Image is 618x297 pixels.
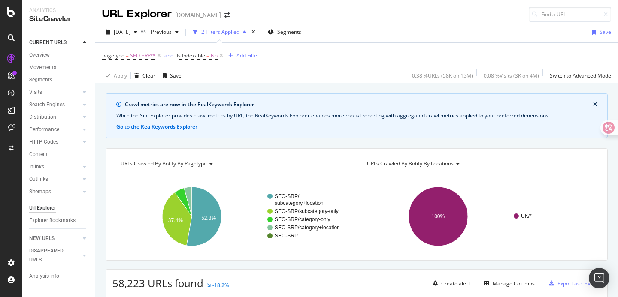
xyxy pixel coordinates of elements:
svg: A chart. [359,179,601,254]
div: DISAPPEARED URLS [29,246,73,264]
div: Movements [29,63,56,72]
div: Url Explorer [29,204,56,213]
span: 2025 Oct. 5th [114,28,130,36]
div: CURRENT URLS [29,38,67,47]
a: Overview [29,51,89,60]
div: Inlinks [29,162,44,171]
a: Segments [29,75,89,84]
div: -18.2% [212,282,229,289]
div: 2 Filters Applied [201,28,239,36]
text: SEO-SRP/category+location [275,225,340,231]
span: Is Indexable [177,52,205,59]
svg: A chart. [112,179,354,254]
div: Search Engines [29,100,65,109]
div: Export as CSV [557,280,591,287]
text: SEO-SRP/subcategory-only [275,208,339,214]
div: Outlinks [29,175,48,184]
div: and [164,52,173,59]
a: HTTP Codes [29,138,80,147]
div: Apply [114,72,127,79]
text: SEO-SRP/ [275,193,300,199]
div: info banner [106,93,608,138]
span: = [126,52,129,59]
button: Segments [264,25,305,39]
a: Content [29,150,89,159]
h4: URLs Crawled By Botify By locations [365,157,593,171]
a: Search Engines [29,100,80,109]
text: 37.4% [168,217,183,223]
div: Switch to Advanced Mode [550,72,611,79]
button: close banner [591,99,599,110]
button: 2 Filters Applied [189,25,250,39]
div: Clear [142,72,155,79]
span: URLs Crawled By Botify By pagetype [121,160,207,167]
a: Url Explorer [29,204,89,213]
button: Apply [102,69,127,83]
text: SEO-SRP/category-only [275,216,330,222]
div: Analysis Info [29,272,59,281]
div: Manage Columns [493,280,535,287]
button: Switch to Advanced Mode [546,69,611,83]
span: 58,223 URLs found [112,276,203,290]
div: [DOMAIN_NAME] [175,11,221,19]
span: URLs Crawled By Botify By locations [367,160,454,167]
button: Clear [131,69,155,83]
div: Performance [29,125,59,134]
div: HTTP Codes [29,138,58,147]
span: pagetype [102,52,124,59]
div: Visits [29,88,42,97]
button: [DATE] [102,25,141,39]
button: Export as CSV [545,276,591,290]
div: Save [170,72,182,79]
button: Save [159,69,182,83]
input: Find a URL [529,7,611,22]
button: Go to the RealKeywords Explorer [116,123,197,131]
span: Segments [277,28,301,36]
button: Previous [148,25,182,39]
button: Manage Columns [481,278,535,288]
a: Sitemaps [29,187,80,196]
text: SEO-SRP [275,233,298,239]
div: NEW URLS [29,234,55,243]
div: arrow-right-arrow-left [224,12,230,18]
a: Movements [29,63,89,72]
div: 0.38 % URLs ( 58K on 15M ) [412,72,473,79]
a: Visits [29,88,80,97]
div: Save [600,28,611,36]
span: Previous [148,28,172,36]
span: No [211,50,218,62]
span: SEO-SRP/* [130,50,155,62]
div: URL Explorer [102,7,172,21]
text: 52.8% [201,215,216,221]
text: 100% [432,213,445,219]
div: Analytics [29,7,88,14]
div: Overview [29,51,50,60]
button: Save [589,25,611,39]
button: Add Filter [225,51,259,61]
a: NEW URLS [29,234,80,243]
a: CURRENT URLS [29,38,80,47]
div: Open Intercom Messenger [589,268,609,288]
div: Segments [29,75,52,84]
div: Create alert [441,280,470,287]
div: Explorer Bookmarks [29,216,76,225]
a: Inlinks [29,162,80,171]
h4: URLs Crawled By Botify By pagetype [119,157,347,171]
button: and [164,51,173,60]
a: DISAPPEARED URLS [29,246,80,264]
div: Content [29,150,48,159]
div: times [250,28,257,36]
div: Add Filter [236,52,259,59]
div: Sitemaps [29,187,51,196]
div: 0.08 % Visits ( 3K on 4M ) [484,72,539,79]
div: While the Site Explorer provides crawl metrics by URL, the RealKeywords Explorer enables more rob... [116,112,597,120]
a: Performance [29,125,80,134]
span: vs [141,27,148,35]
div: Distribution [29,113,56,122]
a: Distribution [29,113,80,122]
a: Explorer Bookmarks [29,216,89,225]
a: Outlinks [29,175,80,184]
a: Analysis Info [29,272,89,281]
